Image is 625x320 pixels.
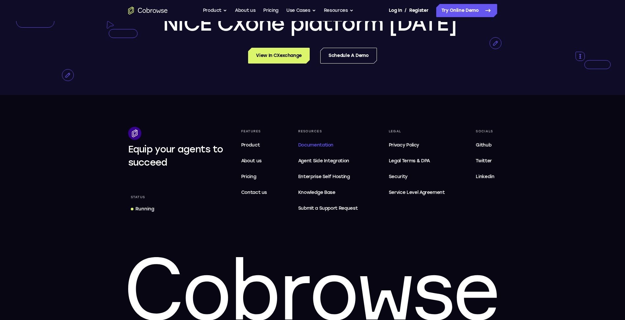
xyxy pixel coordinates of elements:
[298,190,335,195] span: Knowledge Base
[128,7,168,14] a: Go to the home page
[296,154,360,168] a: Agent Side Integration
[298,173,358,181] span: Enterprise Self Hosting
[296,127,360,136] div: Resources
[163,11,456,36] span: NICE CXone platform [DATE]
[386,139,447,152] a: Privacy Policy
[203,4,227,17] button: Product
[235,4,255,17] a: About us
[386,127,447,136] div: Legal
[248,48,310,64] a: View in CXexchange
[239,139,270,152] a: Product
[263,4,278,17] a: Pricing
[241,190,267,195] span: Contact us
[296,139,360,152] a: Documentation
[128,193,148,202] div: Status
[128,144,223,168] span: Equip your agents to succeed
[386,154,447,168] a: Legal Terms & DPA
[473,139,497,152] a: Github
[386,170,447,183] a: Security
[476,174,494,179] span: Linkedin
[409,4,428,17] a: Register
[389,142,419,148] span: Privacy Policy
[476,158,492,164] span: Twitter
[298,204,358,212] span: Submit a Support Request
[473,154,497,168] a: Twitter
[286,4,316,17] button: Use Cases
[298,157,358,165] span: Agent Side Integration
[239,127,270,136] div: Features
[436,4,497,17] a: Try Online Demo
[239,154,270,168] a: About us
[128,203,157,215] a: Running
[389,174,408,179] span: Security
[239,186,270,199] a: Contact us
[473,127,497,136] div: Socials
[298,142,333,148] span: Documentation
[389,4,402,17] a: Log In
[296,186,360,199] a: Knowledge Base
[320,48,377,64] a: Schedule a Demo
[324,4,354,17] button: Resources
[476,142,491,148] span: Github
[389,189,445,197] span: Service Level Agreement
[239,170,270,183] a: Pricing
[296,170,360,183] a: Enterprise Self Hosting
[389,158,430,164] span: Legal Terms & DPA
[241,158,262,164] span: About us
[241,142,260,148] span: Product
[405,7,407,14] span: /
[296,202,360,215] a: Submit a Support Request
[473,170,497,183] a: Linkedin
[135,206,154,212] div: Running
[241,174,256,179] span: Pricing
[386,186,447,199] a: Service Level Agreement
